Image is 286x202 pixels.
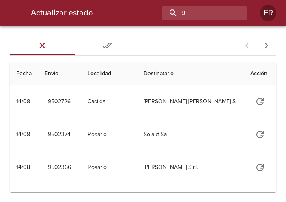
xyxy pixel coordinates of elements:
td: [PERSON_NAME] S.r.l. [137,151,244,184]
span: Actualizar estado y agregar documentación [250,163,270,170]
th: Envio [38,62,81,85]
button: 9502374 [45,127,74,142]
td: [PERSON_NAME] [PERSON_NAME] S [137,85,244,118]
button: menu [5,3,24,23]
th: Destinatario [137,62,244,85]
span: 9502374 [48,130,71,140]
th: Acción [244,62,276,85]
button: 9502726 [45,94,74,109]
div: 14/08 [16,131,30,138]
h6: Actualizar estado [31,7,93,20]
div: 14/08 [16,164,30,171]
span: Actualizar estado y agregar documentación [250,98,270,104]
td: Rosario [81,118,137,151]
td: Rosario [81,151,137,184]
span: Pagina siguiente [257,36,276,55]
span: 9502366 [48,163,71,173]
th: Fecha [10,62,38,85]
span: Actualizar estado y agregar documentación [250,130,270,137]
td: Solaut Sa [137,118,244,151]
button: 9502366 [45,160,74,175]
span: Pagina anterior [237,41,257,49]
td: Casilda [81,85,137,118]
input: buscar [162,6,233,20]
th: Localidad [81,62,137,85]
div: 14/08 [16,98,30,105]
div: Tabs Envios [10,36,140,55]
span: 9502726 [48,97,71,107]
div: Abrir información de usuario [260,5,276,21]
div: FR [260,5,276,21]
